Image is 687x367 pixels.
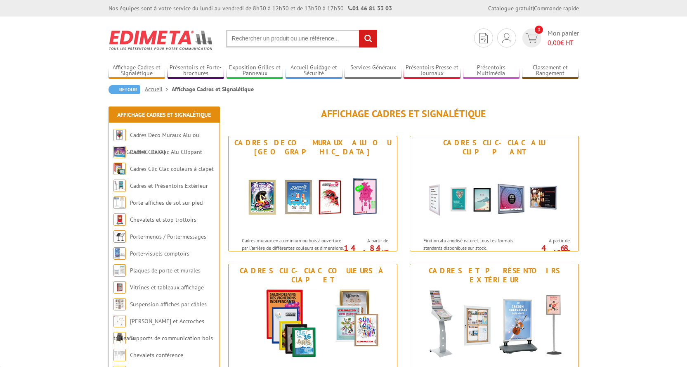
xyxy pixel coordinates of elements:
[345,64,401,78] a: Services Généraux
[231,266,395,284] div: Cadres Clic-Clac couleurs à clapet
[522,64,579,78] a: Classement et Rangement
[502,33,511,43] img: devis rapide
[535,26,543,34] span: 0
[113,281,126,294] img: Vitrines et tableaux affichage
[534,5,579,12] a: Commande rapide
[231,138,395,156] div: Cadres Deco Muraux Alu ou [GEOGRAPHIC_DATA]
[564,248,570,255] sup: HT
[130,284,204,291] a: Vitrines et tableaux affichage
[526,33,538,43] img: devis rapide
[346,237,388,244] span: A partir de
[410,136,579,251] a: Cadres Clic-Clac Alu Clippant Cadres Clic-Clac Alu Clippant Finition alu anodisé naturel, tous le...
[548,38,579,47] span: € HT
[113,247,126,260] img: Porte-visuels comptoirs
[130,250,189,257] a: Porte-visuels comptoirs
[528,237,570,244] span: A partir de
[359,30,377,47] input: rechercher
[228,136,397,251] a: Cadres Deco Muraux Alu ou [GEOGRAPHIC_DATA] Cadres Deco Muraux Alu ou Bois Cadres muraux en alumi...
[488,5,533,12] a: Catalogue gratuit
[117,111,211,118] a: Affichage Cadres et Signalétique
[113,298,126,310] img: Suspension affiches par câbles
[524,246,570,256] p: 4.68 €
[130,165,214,173] a: Cadres Clic-Clac couleurs à clapet
[113,349,126,361] img: Chevalets conférence
[130,351,183,359] a: Chevalets conférence
[113,230,126,243] img: Porte-menus / Porte-messages
[113,163,126,175] img: Cadres Clic-Clac couleurs à clapet
[286,64,342,78] a: Accueil Guidage et Sécurité
[113,180,126,192] img: Cadres et Présentoirs Extérieur
[404,64,460,78] a: Présentoirs Presse et Journaux
[418,286,571,361] img: Cadres et Présentoirs Extérieur
[236,286,389,361] img: Cadres Clic-Clac couleurs à clapet
[236,159,389,233] img: Cadres Deco Muraux Alu ou Bois
[113,264,126,277] img: Plaques de porte et murales
[520,28,579,47] a: devis rapide 0 Mon panier 0,00€ HT
[463,64,520,78] a: Présentoirs Multimédia
[172,85,254,93] li: Affichage Cadres et Signalétique
[113,213,126,226] img: Chevalets et stop trottoirs
[130,334,213,342] a: Supports de communication bois
[109,4,392,12] div: Nos équipes sont à votre service du lundi au vendredi de 8h30 à 12h30 et de 13h30 à 17h30
[548,28,579,47] span: Mon panier
[113,197,126,209] img: Porte-affiches de sol sur pied
[423,237,526,251] p: Finition alu anodisé naturel, tous les formats standards disponibles sur stock.
[130,216,196,223] a: Chevalets et stop trottoirs
[130,267,201,274] a: Plaques de porte et murales
[227,64,283,78] a: Exposition Grilles et Panneaux
[412,138,576,156] div: Cadres Clic-Clac Alu Clippant
[342,246,388,256] p: 14.84 €
[228,109,579,119] h1: Affichage Cadres et Signalétique
[548,38,560,47] span: 0,00
[382,248,388,255] sup: HT
[109,85,140,94] a: Retour
[113,317,204,342] a: [PERSON_NAME] et Accroches tableaux
[412,266,576,284] div: Cadres et Présentoirs Extérieur
[479,33,488,43] img: devis rapide
[113,315,126,327] img: Cimaises et Accroches tableaux
[348,5,392,12] strong: 01 46 81 33 03
[109,25,214,55] img: Edimeta
[113,129,126,141] img: Cadres Deco Muraux Alu ou Bois
[130,233,206,240] a: Porte-menus / Porte-messages
[113,131,199,156] a: Cadres Deco Muraux Alu ou [GEOGRAPHIC_DATA]
[168,64,224,78] a: Présentoirs et Porte-brochures
[242,237,344,265] p: Cadres muraux en aluminium ou bois à ouverture par l'arrière de différentes couleurs et dimension...
[145,85,172,93] a: Accueil
[130,148,202,156] a: Cadres Clic-Clac Alu Clippant
[109,64,165,78] a: Affichage Cadres et Signalétique
[418,159,571,233] img: Cadres Clic-Clac Alu Clippant
[130,182,208,189] a: Cadres et Présentoirs Extérieur
[130,301,207,308] a: Suspension affiches par câbles
[130,199,203,206] a: Porte-affiches de sol sur pied
[488,4,579,12] div: |
[226,30,377,47] input: Rechercher un produit ou une référence...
